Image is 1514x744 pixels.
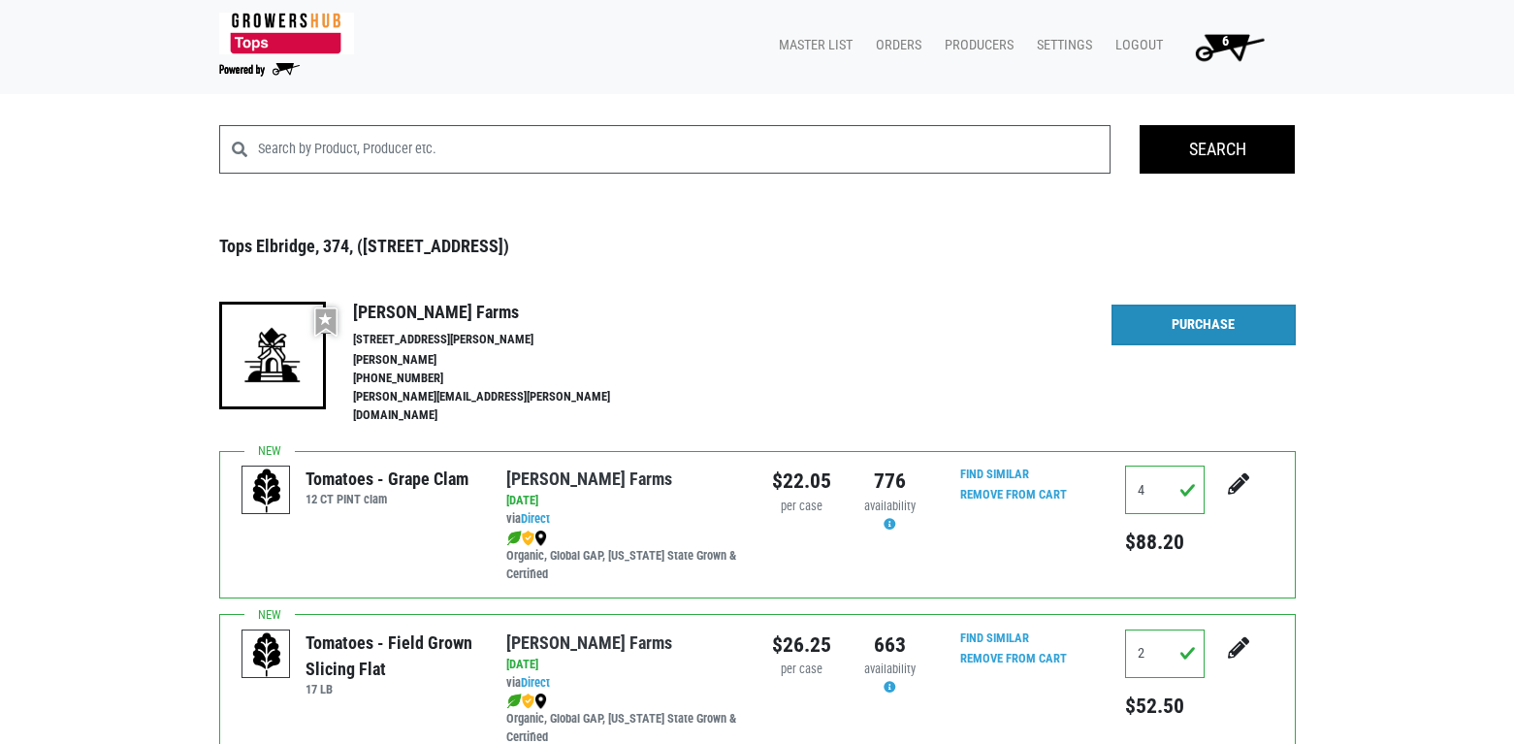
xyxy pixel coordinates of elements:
div: 776 [860,466,919,497]
a: [PERSON_NAME] Farms [506,632,672,653]
a: [PERSON_NAME] Farms [506,469,672,489]
img: Cart [1186,27,1272,66]
div: 663 [860,630,919,661]
h5: $88.20 [1125,530,1205,555]
span: 6 [1222,33,1229,49]
a: Orders [860,27,929,64]
h6: 12 CT PINT clam [306,492,468,506]
a: 6 [1171,27,1280,66]
h4: [PERSON_NAME] Farms [353,302,652,323]
a: Direct [521,675,550,690]
span: availability [864,499,916,513]
div: $26.25 [772,630,831,661]
img: Powered by Big Wheelbarrow [219,63,300,77]
input: Qty [1125,630,1205,678]
input: Remove From Cart [949,648,1079,670]
li: [STREET_ADDRESS][PERSON_NAME] [353,331,652,349]
input: Search [1140,125,1295,174]
div: [DATE] [506,492,742,510]
img: 279edf242af8f9d49a69d9d2afa010fb.png [219,13,354,54]
li: [PERSON_NAME] [353,351,652,370]
input: Search by Product, Producer etc. [258,125,1111,174]
h3: Tops Elbridge, 374, ([STREET_ADDRESS]) [219,236,1296,257]
img: safety-e55c860ca8c00a9c171001a62a92dabd.png [522,531,534,546]
a: Find Similar [960,467,1029,481]
a: Settings [1021,27,1100,64]
div: via [506,510,742,529]
div: Organic, Global GAP, [US_STATE] State Grown & Certified [506,529,742,584]
a: Producers [929,27,1021,64]
img: 19-7441ae2ccb79c876ff41c34f3bd0da69.png [219,302,326,408]
a: Logout [1100,27,1171,64]
input: Remove From Cart [949,484,1079,506]
div: via [506,674,742,693]
input: Qty [1125,466,1205,514]
div: per case [772,661,831,679]
img: placeholder-variety-43d6402dacf2d531de610a020419775a.svg [242,467,291,515]
a: Direct [521,511,550,526]
img: leaf-e5c59151409436ccce96b2ca1b28e03c.png [506,531,522,546]
div: per case [772,498,831,516]
a: Master List [763,27,860,64]
span: availability [864,662,916,676]
div: $22.05 [772,466,831,497]
a: Purchase [1111,305,1296,345]
div: Tomatoes - Field Grown Slicing Flat [306,630,477,682]
img: safety-e55c860ca8c00a9c171001a62a92dabd.png [522,694,534,709]
div: Tomatoes - Grape Clam [306,466,468,492]
h6: 17 LB [306,682,477,696]
img: map_marker-0e94453035b3232a4d21701695807de9.png [534,694,547,709]
img: placeholder-variety-43d6402dacf2d531de610a020419775a.svg [242,631,291,679]
h5: $52.50 [1125,694,1205,719]
li: [PHONE_NUMBER] [353,370,652,388]
li: [PERSON_NAME][EMAIL_ADDRESS][PERSON_NAME][DOMAIN_NAME] [353,388,652,425]
a: Find Similar [960,631,1029,645]
img: leaf-e5c59151409436ccce96b2ca1b28e03c.png [506,694,522,709]
img: map_marker-0e94453035b3232a4d21701695807de9.png [534,531,547,546]
div: [DATE] [506,656,742,674]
